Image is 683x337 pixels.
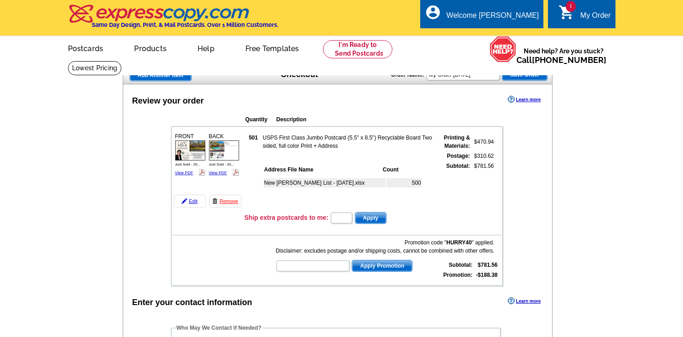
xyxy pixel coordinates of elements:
a: Free Templates [231,37,314,58]
td: 500 [386,178,422,187]
b: HURRY40 [446,239,472,246]
strong: Printing & Materials: [444,135,470,149]
img: small-thumb.jpg [175,140,205,161]
a: [PHONE_NUMBER] [532,55,606,65]
span: Just Sold - 20... [209,162,235,166]
i: account_circle [425,4,441,21]
h3: Ship extra postcards to me: [245,213,328,222]
div: FRONT [174,131,207,178]
strong: Postage: [447,153,470,159]
td: USPS First Class Jumbo Postcard (5.5" x 8.5") Recyclable Board Two sided, full color Print + Address [262,133,434,150]
a: View PDF [175,171,193,175]
th: Address File Name [264,165,381,174]
span: Apply [355,213,386,223]
img: trashcan-icon.gif [212,198,218,204]
span: Call [516,55,606,65]
strong: Promotion: [443,272,473,278]
button: Apply Promotion [352,260,412,272]
span: Need help? Are you stuck? [516,47,611,65]
img: small-thumb.jpg [209,140,239,161]
strong: $781.56 [478,262,497,268]
span: Add Another Item [130,70,191,81]
a: Remove [209,195,241,207]
th: Quantity [245,115,275,124]
div: BACK [208,131,240,178]
a: Edit [174,195,206,207]
a: 1 shopping_cart My Order [558,10,611,21]
td: $781.56 [471,161,494,209]
img: help [490,36,516,62]
iframe: LiveChat chat widget [501,125,683,337]
div: My Order [580,11,611,24]
div: Enter your contact information [132,296,252,309]
img: pdf_logo.png [232,169,239,176]
img: pdf_logo.png [198,169,205,176]
a: Add Another Item [130,69,192,81]
i: shopping_cart [558,4,575,21]
a: Same Day Design, Print, & Mail Postcards. Over 1 Million Customers. [68,11,278,28]
div: Review your order [132,95,204,107]
img: pencil-icon.gif [182,198,187,204]
a: Products [120,37,181,58]
td: $310.62 [471,151,494,161]
button: Apply [355,212,386,224]
span: Just Sold - 20... [175,162,201,166]
span: Apply Promotion [352,260,412,271]
strong: -$188.38 [476,272,497,278]
a: Postcards [53,37,118,58]
strong: Subtotal: [449,262,473,268]
a: View PDF [209,171,227,175]
a: Help [183,37,229,58]
th: Count [382,165,422,174]
a: Learn more [508,96,541,103]
div: Promotion code " " applied. Disclaimer: excludes postage and/or shipping costs, cannot be combine... [276,238,494,255]
strong: Subtotal: [446,163,470,169]
td: New [PERSON_NAME] List - [DATE].xlsx [264,178,386,187]
td: $470.94 [471,133,494,150]
h4: Same Day Design, Print, & Mail Postcards. Over 1 Million Customers. [92,21,278,28]
div: Welcome [PERSON_NAME] [447,11,539,24]
legend: Who May We Contact If Needed? [176,324,262,332]
strong: 501 [249,135,258,141]
span: 1 [566,1,576,12]
th: Description [276,115,443,124]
